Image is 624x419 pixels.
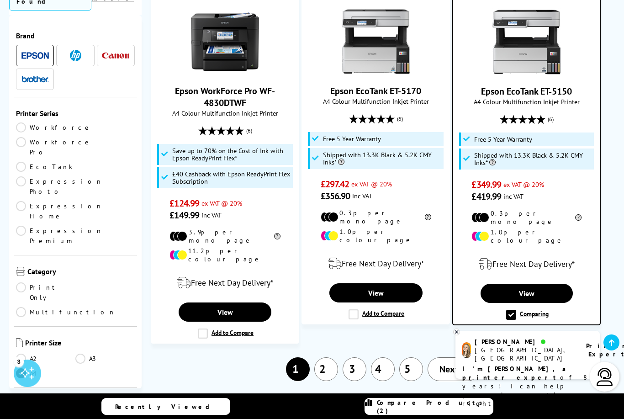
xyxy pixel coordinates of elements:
label: Add to Compare [349,309,404,319]
div: [PERSON_NAME] [475,338,575,346]
b: I'm [PERSON_NAME], a printer expert [462,365,569,382]
a: Workforce Pro [16,137,92,157]
a: Next [428,357,480,381]
a: Expression Premium [16,226,103,246]
span: Brand [16,31,135,40]
span: Category [27,267,135,278]
a: Epson EcoTank ET-5170 [342,69,410,78]
span: Printer Series [16,109,135,118]
span: Recently Viewed [115,403,219,411]
img: Epson EcoTank ET-5170 [342,7,410,76]
img: Epson EcoTank ET-5150 [492,8,561,76]
a: Epson EcoTank ET-5150 [481,85,572,97]
div: modal_delivery [307,251,445,276]
span: ex VAT @ 20% [201,199,242,207]
span: Compare Products (2) [377,398,493,415]
a: Expression Photo [16,176,103,196]
a: Epson EcoTank ET-5150 [492,69,561,78]
span: inc VAT [503,192,524,201]
li: 11.2p per colour page [169,247,280,263]
div: modal_delivery [156,270,294,296]
a: Epson EcoTank ET-5170 [330,85,421,97]
a: A2 [16,354,75,364]
span: £356.90 [321,190,350,202]
a: Brother [21,74,49,85]
span: £124.99 [169,197,199,209]
div: modal_delivery [458,251,595,277]
img: Canon [102,53,129,58]
a: Epson WorkForce Pro WF-4830DTWF [191,69,259,78]
span: A4 Colour Multifunction Inkjet Printer [458,97,595,106]
img: Brother [21,76,49,82]
img: Epson WorkForce Pro WF-4830DTWF [191,7,259,76]
img: Category [16,267,25,276]
img: user-headset-light.svg [596,368,614,386]
span: (6) [548,111,554,128]
a: Expression Home [16,201,103,221]
a: A3 [75,354,135,364]
img: amy-livechat.png [462,342,471,358]
a: Compare Products (2) [365,398,493,415]
a: 2 [314,357,338,381]
label: Add to Compare [198,329,254,339]
span: £419.99 [471,191,501,202]
span: Free 5 Year Warranty [323,135,381,143]
span: £349.99 [471,179,501,191]
div: [GEOGRAPHIC_DATA], [GEOGRAPHIC_DATA] [475,346,575,362]
span: (6) [397,110,403,127]
span: Shipped with 13.3K Black & 5.2K CMY Inks* [474,152,592,166]
a: Canon [102,50,129,61]
span: ex VAT @ 20% [351,180,392,188]
span: (6) [246,122,252,139]
div: 3 [14,356,24,366]
span: Free 5 Year Warranty [474,136,532,143]
a: A4 [16,368,75,378]
span: A4 Colour Multifunction Inkjet Printer [156,109,294,117]
span: £149.99 [169,209,199,221]
span: Printer Size [25,338,135,349]
span: Save up to 70% on the Cost of Ink with Epson ReadyPrint Flex* [172,147,291,162]
span: ex VAT @ 20% [503,180,544,189]
span: A4 Colour Multifunction Inkjet Printer [307,97,445,106]
a: EcoTank [16,162,75,172]
span: £297.42 [321,178,349,190]
a: Print Only [16,282,75,302]
a: View [179,302,272,322]
a: Multifunction [16,307,116,317]
a: View [481,284,573,303]
a: Recently Viewed [101,398,230,415]
a: Workforce [16,122,92,133]
a: HP [62,50,89,61]
li: 0.3p per mono page [471,209,582,226]
a: Epson WorkForce Pro WF-4830DTWF [175,85,275,109]
a: View [329,283,423,302]
span: Shipped with 13.3K Black & 5.2K CMY Inks* [323,151,441,166]
a: 4 [371,357,395,381]
img: Epson [21,52,49,59]
li: 1.0p per colour page [471,228,582,244]
li: 1.0p per colour page [321,228,431,244]
span: £40 Cashback with Epson ReadyPrint Flex Subscription [172,170,291,185]
img: Printer Size [16,338,23,347]
span: inc VAT [352,191,372,200]
a: Epson [21,50,49,61]
a: 3 [343,357,366,381]
li: 3.9p per mono page [169,228,280,244]
span: Next [439,363,458,375]
p: of 8 years! I can help you choose the right product [462,365,593,408]
img: HP [70,50,81,61]
li: 0.3p per mono page [321,209,431,225]
a: 5 [399,357,423,381]
label: Comparing [506,310,549,320]
span: inc VAT [201,211,222,219]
